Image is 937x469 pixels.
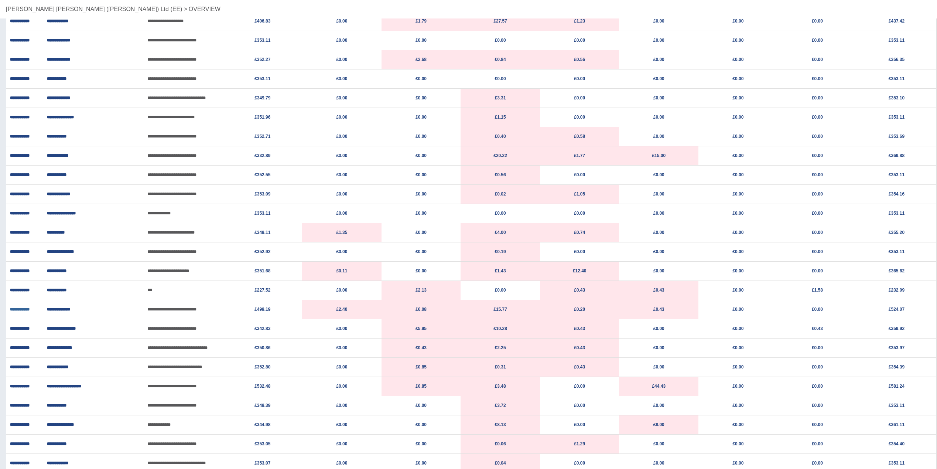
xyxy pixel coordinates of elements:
[889,230,904,235] a: £355.20
[336,18,347,24] a: £0.00
[336,153,347,158] a: £0.00
[254,115,270,120] a: £351.96
[812,364,823,370] a: £0.00
[416,460,427,466] a: £0.00
[732,460,743,466] a: £0.00
[336,364,347,370] a: £0.00
[653,307,664,312] a: £0.43
[495,95,506,101] a: £3.31
[812,384,823,389] a: £0.00
[652,153,666,158] a: £15.00
[416,230,427,235] a: £0.00
[889,211,904,216] a: £353.11
[574,18,585,24] a: £1.23
[812,230,823,235] a: £0.00
[495,38,506,43] a: £0.00
[336,307,347,312] a: £2.40
[254,403,270,408] a: £349.39
[812,153,823,158] a: £0.00
[653,76,664,81] a: £0.00
[495,441,506,446] a: £0.06
[495,268,506,273] a: £1.43
[653,288,664,293] a: £0.43
[495,460,506,466] a: £0.04
[889,18,904,24] a: £437.42
[889,422,904,427] a: £361.11
[812,441,823,446] a: £0.00
[732,211,743,216] a: £0.00
[732,384,743,389] a: £0.00
[254,326,270,331] a: £342.83
[254,172,270,177] a: £352.55
[495,134,506,139] a: £0.40
[732,268,743,273] a: £0.00
[889,172,904,177] a: £353.11
[812,38,823,43] a: £0.00
[653,268,664,273] a: £0.00
[732,249,743,254] a: £0.00
[812,76,823,81] a: £0.00
[889,307,904,312] a: £524.07
[495,384,506,389] a: £3.48
[574,441,585,446] a: £1.29
[6,5,182,14] p: [PERSON_NAME] [PERSON_NAME] ([PERSON_NAME]) Ltd (EE)
[416,76,427,81] a: £0.00
[495,249,506,254] a: £0.19
[416,211,427,216] a: £0.00
[889,95,904,101] a: £353.10
[812,307,823,312] a: £0.00
[732,326,743,331] a: £0.00
[416,172,427,177] a: £0.00
[254,38,270,43] a: £353.11
[254,153,270,158] a: £332.89
[574,249,585,254] a: £0.00
[732,403,743,408] a: £0.00
[495,288,506,293] a: £0.00
[493,153,507,158] a: £20.22
[653,441,664,446] a: £0.00
[336,172,347,177] a: £0.00
[495,57,506,62] a: £0.84
[732,172,743,177] a: £0.00
[889,326,904,331] a: £359.92
[812,115,823,120] a: £0.00
[574,57,585,62] a: £0.56
[732,345,743,350] a: £0.00
[416,384,427,389] a: £0.85
[574,230,585,235] a: £0.74
[812,57,823,62] a: £0.00
[416,249,427,254] a: £0.00
[495,76,506,81] a: £0.00
[416,364,427,370] a: £0.85
[812,191,823,197] a: £0.00
[574,345,585,350] a: £0.43
[732,288,743,293] a: £0.00
[573,268,587,273] a: £12.40
[653,134,664,139] a: £0.00
[653,211,664,216] a: £0.00
[336,115,347,120] a: £0.00
[653,115,664,120] a: £0.00
[889,115,904,120] a: £353.11
[495,230,506,235] a: £4.00
[493,307,507,312] a: £15.77
[336,345,347,350] a: £0.00
[889,191,904,197] a: £354.16
[254,288,270,293] a: £227.52
[653,403,664,408] a: £0.00
[653,57,664,62] a: £0.00
[653,191,664,197] a: £0.00
[732,441,743,446] a: £0.00
[416,115,427,120] a: £0.00
[732,307,743,312] a: £0.00
[732,191,743,197] a: £0.00
[254,249,270,254] a: £352.92
[336,76,347,81] a: £0.00
[812,172,823,177] a: £0.00
[416,441,427,446] a: £0.00
[336,38,347,43] a: £0.00
[254,76,270,81] a: £353.11
[732,57,743,62] a: £0.00
[254,211,270,216] a: £353.11
[574,364,585,370] a: £0.43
